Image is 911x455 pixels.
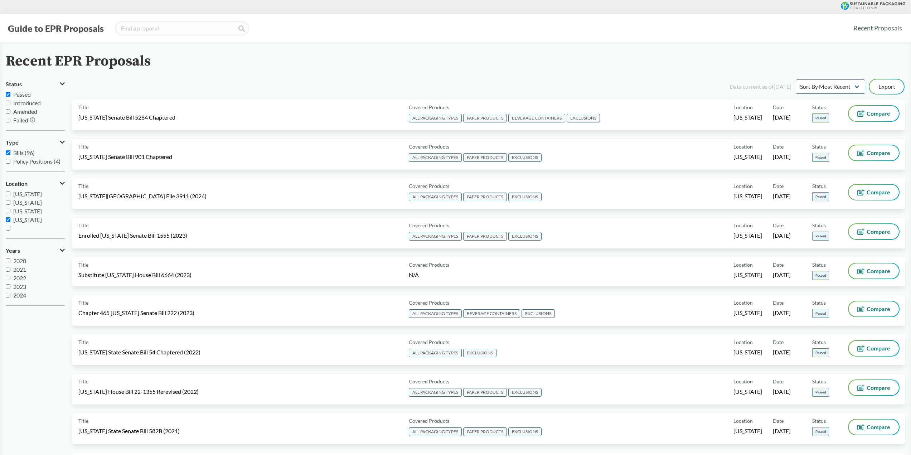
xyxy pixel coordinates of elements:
span: Location [733,222,753,229]
button: Compare [849,145,899,160]
span: [US_STATE] [13,190,42,197]
span: [DATE] [773,232,791,239]
span: PAPER PRODUCTS [463,193,507,201]
span: Title [78,299,88,306]
span: 2023 [13,283,26,290]
span: Location [733,338,753,346]
span: Covered Products [409,261,449,268]
input: Introduced [6,101,10,105]
a: Recent Proposals [850,20,905,36]
span: Compare [867,189,890,195]
button: Location [6,178,65,190]
span: Title [78,338,88,346]
input: [GEOGRAPHIC_DATA] [6,226,10,231]
span: 2022 [13,275,26,281]
span: Location [733,261,753,268]
button: Compare [849,224,899,239]
input: 2024 [6,293,10,297]
span: Passed [812,192,829,201]
span: Date [773,103,784,111]
button: Compare [849,185,899,200]
input: [US_STATE] [6,200,10,205]
span: ALL PACKAGING TYPES [409,153,462,162]
span: Location [733,417,753,425]
span: Failed [13,117,28,124]
button: Export [869,79,904,94]
span: [DATE] [773,271,791,279]
span: Introduced [13,100,41,106]
span: Status [812,378,826,385]
span: EXCLUSIONS [508,232,542,241]
span: EXCLUSIONS [522,309,555,318]
span: Passed [812,232,829,241]
button: Compare [849,420,899,435]
input: Failed [6,118,10,122]
span: Policy Positions (4) [13,158,60,165]
span: Title [78,103,88,111]
span: 2020 [13,257,26,264]
span: Years [6,247,20,254]
span: ALL PACKAGING TYPES [409,232,462,241]
span: Passed [812,388,829,397]
span: 2021 [13,266,26,273]
input: Policy Positions (4) [6,159,10,164]
span: Title [78,261,88,268]
span: BEVERAGE CONTAINERS [508,114,565,122]
span: Chapter 465 [US_STATE] Senate Bill 222 (2023) [78,309,194,317]
span: BEVERAGE CONTAINERS [463,309,520,318]
span: [US_STATE] State Senate Bill 582B (2021) [78,427,180,435]
button: Compare [849,301,899,316]
span: EXCLUSIONS [508,153,542,162]
span: [US_STATE] [733,232,762,239]
span: Status [812,222,826,229]
span: [DATE] [773,348,791,356]
span: Date [773,261,784,268]
span: [US_STATE] House Bill 22-1355 Rerevised (2022) [78,388,199,396]
button: Type [6,136,65,149]
span: Date [773,338,784,346]
span: Status [6,81,22,87]
span: Status [812,299,826,306]
span: Passed [812,348,829,357]
span: ALL PACKAGING TYPES [409,114,462,122]
span: [US_STATE] Senate Bill 901 Chaptered [78,153,172,161]
span: Covered Products [409,182,449,190]
span: [US_STATE] [733,271,762,279]
span: ALL PACKAGING TYPES [409,349,462,357]
span: Passed [13,91,31,98]
span: Status [812,417,826,425]
span: Date [773,378,784,385]
span: Status [812,182,826,190]
span: Location [733,143,753,150]
span: Title [78,222,88,229]
h2: Recent EPR Proposals [6,53,151,69]
span: Title [78,143,88,150]
span: Status [812,143,826,150]
span: ALL PACKAGING TYPES [409,427,462,436]
button: Compare [849,106,899,121]
span: Covered Products [409,338,449,346]
span: Status [812,338,826,346]
span: N/A [409,271,419,278]
span: PAPER PRODUCTS [463,232,507,241]
button: Years [6,245,65,257]
span: Covered Products [409,299,449,306]
span: Location [733,378,753,385]
span: Location [733,103,753,111]
input: 2023 [6,284,10,289]
button: Compare [849,380,899,395]
input: 2022 [6,276,10,280]
span: [US_STATE] [733,192,762,200]
span: Title [78,182,88,190]
span: Compare [867,229,890,234]
span: Covered Products [409,417,449,425]
button: Guide to EPR Proposals [6,23,106,34]
span: Type [6,139,19,146]
span: Location [733,182,753,190]
span: Passed [812,309,829,318]
input: Find a proposal [115,21,249,35]
span: Compare [867,111,890,116]
span: PAPER PRODUCTS [463,153,507,162]
span: Date [773,299,784,306]
span: Title [78,378,88,385]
